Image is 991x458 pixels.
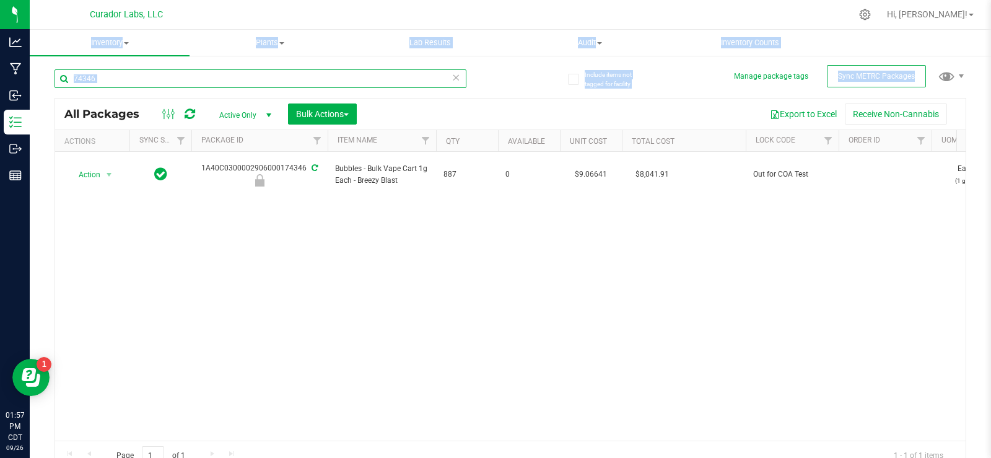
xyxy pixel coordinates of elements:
[30,37,190,48] span: Inventory
[753,169,831,180] span: Out for COA Test
[9,89,22,102] inline-svg: Inbound
[887,9,967,19] span: Hi, [PERSON_NAME]!
[9,63,22,75] inline-svg: Manufacturing
[37,357,51,372] iframe: Resource center unread badge
[310,164,318,172] span: Sync from Compliance System
[845,103,947,125] button: Receive Non-Cannabis
[670,30,830,56] a: Inventory Counts
[307,130,328,151] a: Filter
[416,130,436,151] a: Filter
[90,9,163,20] span: Curador Labs, LLC
[9,116,22,128] inline-svg: Inventory
[154,165,167,183] span: In Sync
[818,130,839,151] a: Filter
[338,136,377,144] a: Item Name
[570,137,607,146] a: Unit Cost
[585,70,647,89] span: Include items not tagged for facility
[560,152,622,198] td: $9.06641
[510,37,669,48] span: Audit
[505,169,552,180] span: 0
[9,169,22,182] inline-svg: Reports
[446,137,460,146] a: Qty
[68,166,101,183] span: Action
[510,30,670,56] a: Audit
[827,65,926,87] button: Sync METRC Packages
[508,137,545,146] a: Available
[64,137,124,146] div: Actions
[762,103,845,125] button: Export to Excel
[857,9,873,20] div: Manage settings
[393,37,468,48] span: Lab Results
[6,410,24,443] p: 01:57 PM CDT
[171,130,191,151] a: Filter
[6,443,24,452] p: 09/26
[55,69,466,88] input: Search Package ID, Item Name, SKU, Lot or Part Number...
[452,69,460,86] span: Clear
[64,107,152,121] span: All Packages
[849,136,880,144] a: Order Id
[9,143,22,155] inline-svg: Outbound
[139,136,187,144] a: Sync Status
[190,37,349,48] span: Plants
[704,37,796,48] span: Inventory Counts
[190,162,330,187] div: 1A40C0300002906000174346
[629,165,675,183] span: $8,041.91
[102,166,117,183] span: select
[9,36,22,48] inline-svg: Analytics
[734,71,808,82] button: Manage package tags
[838,72,915,81] span: Sync METRC Packages
[190,174,330,187] div: Out for COA Test
[12,359,50,396] iframe: Resource center
[201,136,243,144] a: Package ID
[632,137,674,146] a: Total Cost
[190,30,349,56] a: Plants
[911,130,932,151] a: Filter
[443,169,491,180] span: 887
[350,30,510,56] a: Lab Results
[288,103,357,125] button: Bulk Actions
[30,30,190,56] a: Inventory
[756,136,795,144] a: Lock Code
[296,109,349,119] span: Bulk Actions
[941,136,958,144] a: UOM
[335,163,429,187] span: Bubbles - Bulk Vape Cart 1g Each - Breezy Blast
